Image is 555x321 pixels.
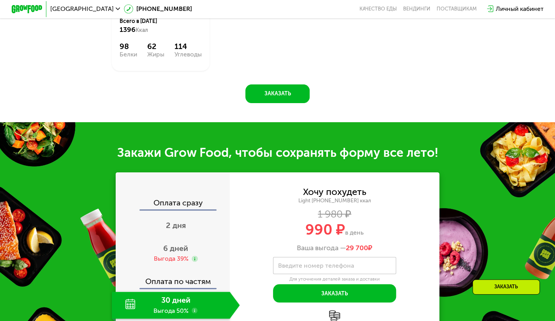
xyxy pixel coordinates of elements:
div: Всего в [DATE] [120,18,202,35]
div: 98 [120,42,137,51]
div: Жиры [147,51,164,58]
div: Light [PHONE_NUMBER] ккал [230,197,439,204]
div: поставщикам [437,6,477,12]
span: 6 дней [163,244,188,253]
div: Белки [120,51,137,58]
div: Хочу похудеть [303,188,366,196]
div: Личный кабинет [495,4,543,14]
div: 1 980 ₽ [230,210,439,218]
span: 990 ₽ [305,221,345,238]
div: Ваша выгода — [230,244,439,252]
span: [GEOGRAPHIC_DATA] [50,6,114,12]
div: Выгода 39% [154,254,189,263]
label: Введите номер телефона [278,263,354,268]
div: 62 [147,42,164,51]
button: Заказать [273,284,396,303]
a: Вендинги [403,6,430,12]
div: 114 [174,42,202,51]
div: Для уточнения деталей заказа и доставки [273,276,396,282]
div: Оплата по частям [116,270,230,288]
a: [PHONE_NUMBER] [124,4,192,14]
img: l6xcnZfty9opOoJh.png [329,310,340,321]
span: 29 700 [346,243,368,252]
span: 1396 [120,25,136,34]
button: Заказать [245,84,310,103]
div: Углеводы [174,51,202,58]
div: Заказать [472,279,540,295]
div: Оплата сразу [116,199,230,209]
span: 2 дня [166,221,186,230]
span: Ккал [136,27,148,33]
span: ₽ [346,244,372,252]
a: Качество еды [359,6,397,12]
span: в день [345,228,364,236]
